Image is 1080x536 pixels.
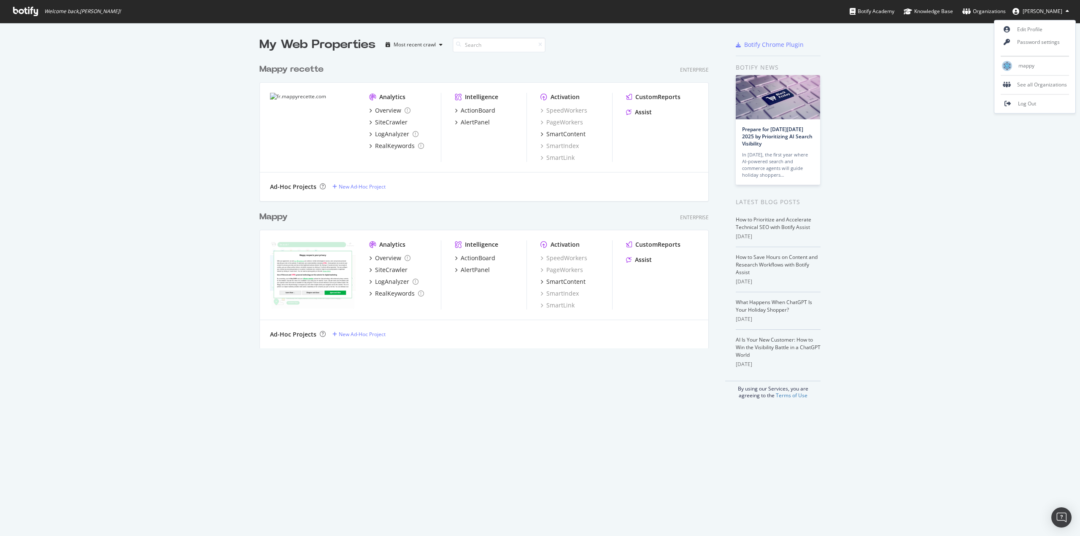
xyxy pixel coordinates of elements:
div: RealKeywords [375,289,415,298]
a: SpeedWorkers [540,106,587,115]
div: Botify Academy [850,7,894,16]
a: RealKeywords [369,289,424,298]
a: LogAnalyzer [369,277,418,286]
a: AlertPanel [455,266,490,274]
a: Mappy recette [259,63,327,75]
a: Assist [626,256,652,264]
a: SmartLink [540,154,575,162]
a: Botify Chrome Plugin [736,40,804,49]
div: Latest Blog Posts [736,197,821,207]
div: Activation [551,240,580,249]
a: SiteCrawler [369,266,408,274]
div: SiteCrawler [375,118,408,127]
a: Password settings [994,36,1075,48]
div: [DATE] [736,315,821,323]
div: ActionBoard [461,106,495,115]
a: Overview [369,106,410,115]
a: ActionBoard [455,254,495,262]
div: [DATE] [736,278,821,286]
div: Intelligence [465,240,498,249]
div: AlertPanel [461,118,490,127]
div: [DATE] [736,233,821,240]
a: PageWorkers [540,118,583,127]
a: Overview [369,254,410,262]
div: Analytics [379,240,405,249]
span: Log Out [1018,100,1036,108]
div: Activation [551,93,580,101]
div: Enterprise [680,214,709,221]
div: Mappy [259,211,288,223]
div: Overview [375,106,401,115]
button: Most recent crawl [382,38,446,51]
a: AI Is Your New Customer: How to Win the Visibility Battle in a ChatGPT World [736,336,821,358]
input: Search [453,38,545,52]
a: CustomReports [626,93,680,101]
a: SmartIndex [540,142,579,150]
a: ActionBoard [455,106,495,115]
div: SmartContent [546,277,586,286]
a: PageWorkers [540,266,583,274]
a: SmartContent [540,130,586,138]
div: New Ad-Hoc Project [339,331,386,338]
a: SmartLink [540,301,575,310]
img: fr.mappy.com [270,240,356,309]
a: SpeedWorkers [540,254,587,262]
a: Edit Profile [994,23,1075,36]
div: CustomReports [635,93,680,101]
div: LogAnalyzer [375,277,409,286]
a: Log Out [994,97,1075,110]
a: SmartIndex [540,289,579,298]
div: [DATE] [736,361,821,368]
div: Enterprise [680,66,709,73]
div: Analytics [379,93,405,101]
img: Prepare for Black Friday 2025 by Prioritizing AI Search Visibility [736,75,820,119]
div: Organizations [962,7,1006,16]
div: Assist [635,108,652,116]
img: fr.mappyrecette.com [270,93,356,162]
div: RealKeywords [375,142,415,150]
div: New Ad-Hoc Project [339,183,386,190]
div: Mappy recette [259,63,324,75]
span: mappy [1018,62,1034,70]
div: grid [259,53,715,348]
span: Laetitia Torrelli [1023,8,1062,15]
button: [PERSON_NAME] [1006,5,1076,18]
div: Botify news [736,63,821,72]
div: ActionBoard [461,254,495,262]
a: SmartContent [540,277,586,286]
div: Knowledge Base [904,7,953,16]
div: Open Intercom Messenger [1051,507,1072,528]
a: Assist [626,108,652,116]
a: LogAnalyzer [369,130,418,138]
div: In [DATE], the first year where AI-powered search and commerce agents will guide holiday shoppers… [742,151,814,178]
div: Ad-Hoc Projects [270,183,316,191]
a: How to Save Hours on Content and Research Workflows with Botify Assist [736,253,818,276]
div: See all Organizations [994,78,1075,91]
a: SiteCrawler [369,118,408,127]
span: Welcome back, [PERSON_NAME] ! [44,8,121,15]
a: New Ad-Hoc Project [332,183,386,190]
div: SiteCrawler [375,266,408,274]
a: Prepare for [DATE][DATE] 2025 by Prioritizing AI Search Visibility [742,126,813,147]
div: Botify Chrome Plugin [744,40,804,49]
div: My Web Properties [259,36,375,53]
div: Ad-Hoc Projects [270,330,316,339]
a: What Happens When ChatGPT Is Your Holiday Shopper? [736,299,812,313]
div: Assist [635,256,652,264]
a: RealKeywords [369,142,424,150]
img: mappy [1002,61,1012,71]
a: AlertPanel [455,118,490,127]
a: CustomReports [626,240,680,249]
div: By using our Services, you are agreeing to the [725,381,821,399]
div: SmartContent [546,130,586,138]
div: Overview [375,254,401,262]
a: New Ad-Hoc Project [332,331,386,338]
